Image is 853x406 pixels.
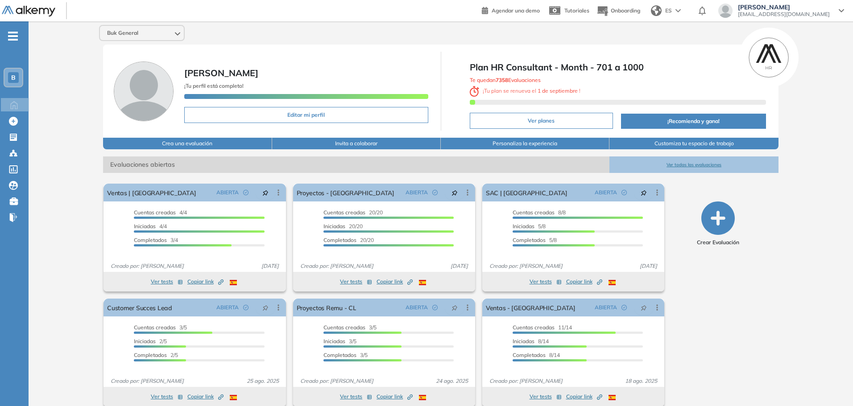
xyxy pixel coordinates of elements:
[8,35,18,37] i: -
[530,276,562,287] button: Ver tests
[323,237,356,243] span: Completados
[641,189,647,196] span: pushpin
[419,280,426,285] img: ESP
[377,276,413,287] button: Copiar link
[697,238,739,246] span: Crear Evaluación
[513,324,572,331] span: 11/14
[114,62,174,121] img: Foto de perfil
[470,86,480,97] img: clock-svg
[621,190,627,195] span: check-circle
[634,300,654,315] button: pushpin
[134,324,187,331] span: 3/5
[134,209,176,216] span: Cuentas creadas
[609,280,616,285] img: ESP
[566,391,602,402] button: Copiar link
[566,276,602,287] button: Copiar link
[609,138,778,149] button: Customiza tu espacio de trabajo
[566,393,602,401] span: Copiar link
[243,377,282,385] span: 25 ago. 2025
[432,190,438,195] span: check-circle
[513,352,560,358] span: 8/14
[323,324,377,331] span: 3/5
[243,305,248,310] span: check-circle
[513,223,546,230] span: 5/8
[513,209,555,216] span: Cuentas creadas
[738,4,830,11] span: [PERSON_NAME]
[107,299,172,316] a: Customer Succes Lead
[323,209,383,216] span: 20/20
[470,87,581,94] span: ¡ Tu plan se renueva el !
[406,189,428,197] span: ABIERTA
[184,82,244,89] span: ¡Tu perfil está completo!
[470,113,613,129] button: Ver planes
[513,237,557,243] span: 5/8
[256,300,275,315] button: pushpin
[636,262,661,270] span: [DATE]
[187,391,224,402] button: Copiar link
[151,391,183,402] button: Ver tests
[297,184,394,201] a: Proyectos - [GEOGRAPHIC_DATA]
[134,237,167,243] span: Completados
[513,352,546,358] span: Completados
[634,185,654,200] button: pushpin
[621,305,627,310] span: check-circle
[184,67,258,78] span: [PERSON_NAME]
[323,237,374,243] span: 20/20
[566,278,602,286] span: Copiar link
[187,276,224,287] button: Copiar link
[2,6,55,17] img: Logo
[513,223,534,230] span: Iniciadas
[230,280,237,285] img: ESP
[323,324,365,331] span: Cuentas creadas
[103,138,272,149] button: Crea una evaluación
[445,185,464,200] button: pushpin
[323,338,356,344] span: 3/5
[470,61,766,74] span: Plan HR Consultant - Month - 701 a 1000
[530,391,562,402] button: Ver tests
[134,338,156,344] span: Iniciadas
[609,395,616,400] img: ESP
[323,223,363,230] span: 20/20
[486,184,567,201] a: SAC | [GEOGRAPHIC_DATA]
[107,262,187,270] span: Creado por: [PERSON_NAME]
[107,29,138,37] span: Buk General
[445,300,464,315] button: pushpin
[107,377,187,385] span: Creado por: [PERSON_NAME]
[377,393,413,401] span: Copiar link
[486,262,566,270] span: Creado por: [PERSON_NAME]
[482,4,540,15] a: Agendar una demo
[187,393,224,401] span: Copiar link
[134,352,178,358] span: 2/5
[451,189,458,196] span: pushpin
[184,107,428,123] button: Editar mi perfil
[595,303,617,312] span: ABIERTA
[134,209,187,216] span: 4/4
[134,324,176,331] span: Cuentas creadas
[419,395,426,400] img: ESP
[323,352,368,358] span: 3/5
[323,209,365,216] span: Cuentas creadas
[651,5,662,16] img: world
[134,352,167,358] span: Completados
[441,138,609,149] button: Personaliza la experiencia
[513,237,546,243] span: Completados
[134,223,156,230] span: Iniciadas
[536,87,579,94] b: 1 de septiembre
[513,338,549,344] span: 8/14
[134,338,167,344] span: 2/5
[596,1,640,21] button: Onboarding
[665,7,672,15] span: ES
[641,304,647,311] span: pushpin
[323,338,345,344] span: Iniciadas
[595,189,617,197] span: ABIERTA
[323,223,345,230] span: Iniciadas
[230,395,237,400] img: ESP
[340,391,372,402] button: Ver tests
[323,352,356,358] span: Completados
[151,276,183,287] button: Ver tests
[432,305,438,310] span: check-circle
[103,156,609,173] span: Evaluaciones abiertas
[496,77,508,83] b: 7358
[256,185,275,200] button: pushpin
[187,278,224,286] span: Copiar link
